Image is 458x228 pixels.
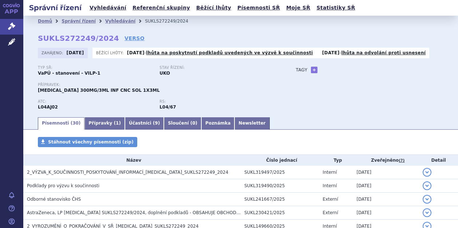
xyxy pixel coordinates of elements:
td: SUKL319490/2025 [241,179,319,193]
th: Název [23,155,241,166]
p: Typ SŘ: [38,66,152,70]
a: VERSO [125,35,145,42]
a: Účastníci (9) [125,117,164,130]
p: - [127,50,313,56]
span: Odborné stanovisko ČHS [27,197,81,202]
a: Písemnosti SŘ [235,3,282,13]
strong: [DATE] [127,50,145,55]
td: SUKL319497/2025 [241,166,319,179]
strong: RAVULIZUMAB [38,105,58,110]
p: ATC: [38,99,152,104]
a: Správní řízení [62,19,96,24]
h3: Tagy [296,66,307,74]
span: Běžící lhůty: [96,50,125,56]
span: Externí [323,197,338,202]
strong: [DATE] [67,50,84,55]
th: Detail [419,155,458,166]
td: [DATE] [353,179,419,193]
strong: UKO [159,71,170,76]
td: [DATE] [353,206,419,220]
a: Písemnosti (30) [38,117,84,130]
p: RS: [159,99,274,104]
span: Zahájeno: [42,50,64,56]
td: [DATE] [353,166,419,179]
strong: ravulizumab [159,105,176,110]
a: Moje SŘ [284,3,312,13]
span: 2_VÝZVA_K_SOUČINNOSTI_POSKYTOVÁNÍ_INFORMACÍ_ULTOMIRIS_SUKLS272249_2024 [27,170,228,175]
a: Domů [38,19,52,24]
a: Sloučení (0) [164,117,201,130]
td: SUKL241667/2025 [241,193,319,206]
span: 0 [192,121,195,126]
th: Typ [319,155,353,166]
td: SUKL230421/2025 [241,206,319,220]
span: 30 [72,121,79,126]
p: Přípravek: [38,83,281,87]
span: Interní [323,170,337,175]
th: Číslo jednací [241,155,319,166]
span: Interní [323,183,337,188]
a: + [311,67,317,73]
li: SUKLS272249/2024 [145,16,198,27]
td: [DATE] [353,193,419,206]
button: detail [423,181,431,190]
a: Stáhnout všechny písemnosti (zip) [38,137,137,147]
span: Externí [323,210,338,215]
a: Běžící lhůty [194,3,233,13]
span: 9 [155,121,158,126]
span: Stáhnout všechny písemnosti (zip) [48,139,134,145]
a: Vyhledávání [105,19,135,24]
span: 1 [116,121,119,126]
abbr: (?) [399,158,404,163]
span: AstraZeneca, LP Ultomiris SUKLS272249/2024, doplnění podkladů - OBSAHUJE OBCHODNÍ TAJEMSTVÍ [27,210,265,215]
strong: VaPÚ - stanovení - VILP-1 [38,71,100,76]
a: Statistiky SŘ [314,3,357,13]
span: Podklady pro výzvu k součinnosti [27,183,99,188]
button: detail [423,208,431,217]
a: Vyhledávání [87,3,129,13]
h2: Správní řízení [23,3,87,13]
a: Přípravky (1) [84,117,125,130]
th: Zveřejněno [353,155,419,166]
a: Poznámka [201,117,234,130]
p: - [322,50,426,56]
a: Referenční skupiny [130,3,192,13]
a: Newsletter [234,117,269,130]
a: lhůta na poskytnutí podkladů uvedených ve výzvě k součinnosti [146,50,313,55]
a: lhůta na odvolání proti usnesení [341,50,426,55]
strong: SUKLS272249/2024 [38,34,119,43]
span: [MEDICAL_DATA] 300MG/3ML INF CNC SOL 1X3ML [38,88,160,93]
button: detail [423,195,431,204]
p: Stav řízení: [159,66,274,70]
strong: [DATE] [322,50,340,55]
button: detail [423,168,431,177]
